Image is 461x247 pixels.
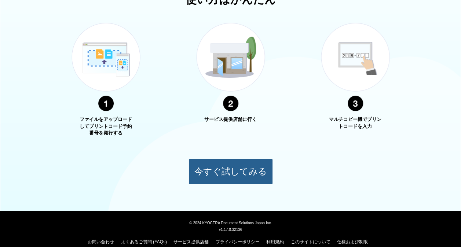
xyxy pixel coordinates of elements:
[203,116,258,123] p: サービス提供店舗に行く
[189,220,272,225] span: © 2024 KYOCERA Document Solutions Japan Inc.
[121,239,167,244] a: よくあるご質問 (FAQs)
[337,239,368,244] a: 仕様および制限
[189,159,273,184] button: 今すぐ試してみる
[219,227,242,232] span: v1.17.0.32136
[290,239,330,244] a: このサイトについて
[78,116,133,137] p: ファイルをアップロードしてプリントコード予約番号を発行する
[173,239,209,244] a: サービス提供店舗
[328,116,383,130] p: マルチコピー機でプリントコードを入力
[266,239,284,244] a: 利用規約
[88,239,114,244] a: お問い合わせ
[216,239,260,244] a: プライバシーポリシー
